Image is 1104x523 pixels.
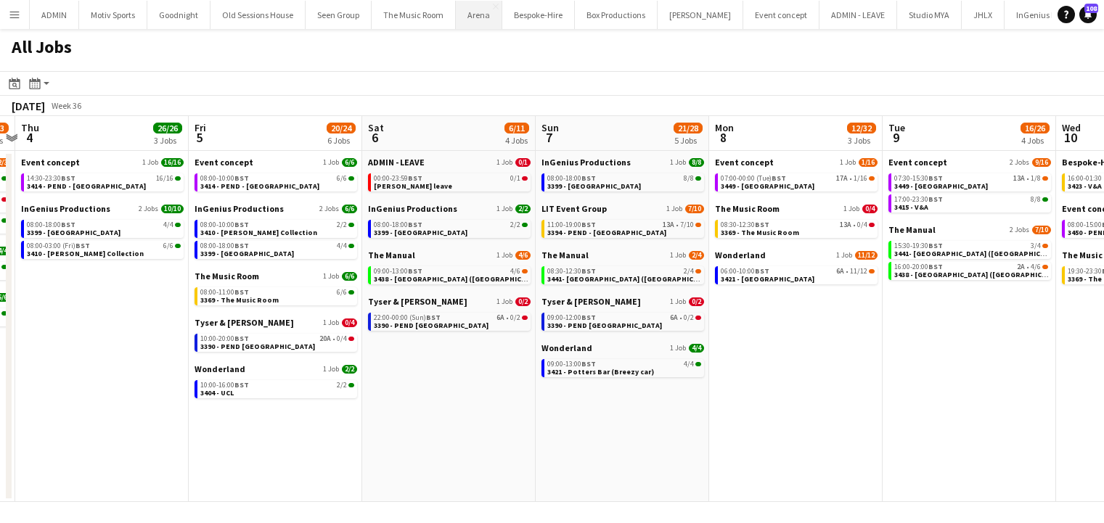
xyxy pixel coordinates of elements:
span: The Manual [541,250,589,260]
div: InGenius Productions1 Job8/808:00-18:00BST8/83399 - [GEOGRAPHIC_DATA] [541,157,704,203]
a: 00:00-23:59BST0/1[PERSON_NAME] leave [374,173,528,190]
span: BST [234,287,249,297]
span: 6A [836,268,844,275]
a: 15:30-19:30BST3/43441- [GEOGRAPHIC_DATA] ([GEOGRAPHIC_DATA] CAR) [894,241,1048,258]
div: The Manual1 Job2/408:30-12:30BST2/43441- [GEOGRAPHIC_DATA] ([GEOGRAPHIC_DATA] CAR) [541,250,704,296]
button: Arena [456,1,502,29]
button: Event concept [743,1,819,29]
span: 2 Jobs [319,205,339,213]
span: Tyser & Allan [368,296,467,307]
a: 08:00-18:00BST4/43399 - [GEOGRAPHIC_DATA] [200,241,354,258]
span: 0/2 [684,314,694,321]
span: Tyser & Allan [195,317,294,328]
span: 3414 - PEND - Lancaster House [27,181,146,191]
span: 16/16 [161,158,184,167]
a: 09:00-13:00BST4/63438 - [GEOGRAPHIC_DATA] ([GEOGRAPHIC_DATA] CAR) [374,266,528,283]
span: 7/10 [685,205,704,213]
a: ADMIN - LEAVE1 Job0/1 [368,157,531,168]
a: InGenius Productions2 Jobs6/6 [195,203,357,214]
a: 08:30-12:30BST2/43441- [GEOGRAPHIC_DATA] ([GEOGRAPHIC_DATA] CAR) [547,266,701,283]
div: 5 Jobs [674,135,702,146]
span: 10:00-20:00 [200,335,249,342]
a: Event concept1 Job1/16 [715,157,878,168]
span: 12/32 [847,123,876,133]
span: 26/26 [153,123,182,133]
span: Event concept [888,157,947,168]
a: Event concept2 Jobs9/16 [888,157,1051,168]
span: 6 [366,129,384,146]
span: 07:00-00:00 (Tue) [721,175,786,182]
span: Week 36 [48,100,84,111]
div: Wonderland1 Job2/210:00-16:00BST2/23404 - UCL [195,363,357,401]
span: 08:00-18:00 [27,221,75,228]
span: InGenius Productions [195,203,284,214]
span: 3390 - PEND Bristol [374,321,488,330]
span: Fri [195,121,206,134]
span: 6/6 [337,289,347,296]
a: The Manual1 Job4/6 [368,250,531,260]
span: 6/11 [504,123,529,133]
span: 8/8 [684,175,694,182]
div: Event concept1 Job6/608:00-10:00BST6/63414 - PEND - [GEOGRAPHIC_DATA] [195,157,357,203]
span: 4/4 [337,242,347,250]
span: 9 [886,129,905,146]
span: Event concept [21,157,80,168]
span: 3449 - PEND - Design Museum [894,181,988,191]
span: BST [581,173,596,183]
span: 08:00-10:00 [200,175,249,182]
span: Wonderland [195,363,245,374]
span: 2 Jobs [139,205,158,213]
span: 3415 - V&A [894,202,928,212]
a: Wonderland1 Job11/12 [715,250,878,260]
span: 1 Job [670,158,686,167]
button: [PERSON_NAME] [658,1,743,29]
a: The Manual1 Job2/4 [541,250,704,260]
a: 10:00-16:00BST2/23404 - UCL [200,380,354,397]
div: [DATE] [12,99,45,113]
span: LIT Event Group [541,203,607,214]
span: 3410 - Wallace Collection [200,228,317,237]
span: 1 Job [666,205,682,213]
span: BST [408,266,422,276]
span: 15:30-19:30 [894,242,943,250]
span: 16/16 [156,175,173,182]
a: Wonderland1 Job4/4 [541,342,704,353]
span: 1 Job [496,158,512,167]
a: LIT Event Group1 Job7/10 [541,203,704,214]
span: 6/6 [163,242,173,250]
span: 10/10 [161,205,184,213]
span: BST [234,220,249,229]
span: 7 [539,129,559,146]
span: 2/2 [515,205,531,213]
button: ADMIN [30,1,79,29]
a: The Music Room1 Job0/4 [715,203,878,214]
span: 3399 - King's Observatory [27,228,120,237]
span: 6A [670,314,678,321]
span: Wonderland [715,250,766,260]
span: 0/4 [342,318,357,327]
span: 2/2 [337,221,347,228]
a: 08:30-12:30BST13A•0/43369 - The Music Room [721,220,875,236]
span: BST [928,194,943,204]
a: 14:30-23:30BST16/163414 - PEND - [GEOGRAPHIC_DATA] [27,173,181,190]
span: BST [581,266,596,276]
span: 8 [713,129,734,146]
span: BST [234,380,249,390]
span: 16/26 [1021,123,1050,133]
div: • [894,263,1048,271]
button: Box Productions [575,1,658,29]
span: 09:00-13:00 [547,361,596,368]
span: 4/6 [1031,263,1041,271]
div: • [721,221,875,228]
span: 10 [1060,129,1081,146]
button: JHLX [962,1,1005,29]
a: InGenius Productions1 Job8/8 [541,157,704,168]
a: 09:00-12:00BST6A•0/23390 - PEND [GEOGRAPHIC_DATA] [547,313,701,329]
span: BST [234,334,249,343]
span: 13A [663,221,674,228]
span: BST [772,173,786,183]
span: 17:00-23:30 [894,196,943,203]
span: 3441- ENQ - Grove Hotel Watford (BREEZY CAR) [894,249,1082,258]
span: 1 Job [323,318,339,327]
a: Event concept1 Job16/16 [21,157,184,168]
